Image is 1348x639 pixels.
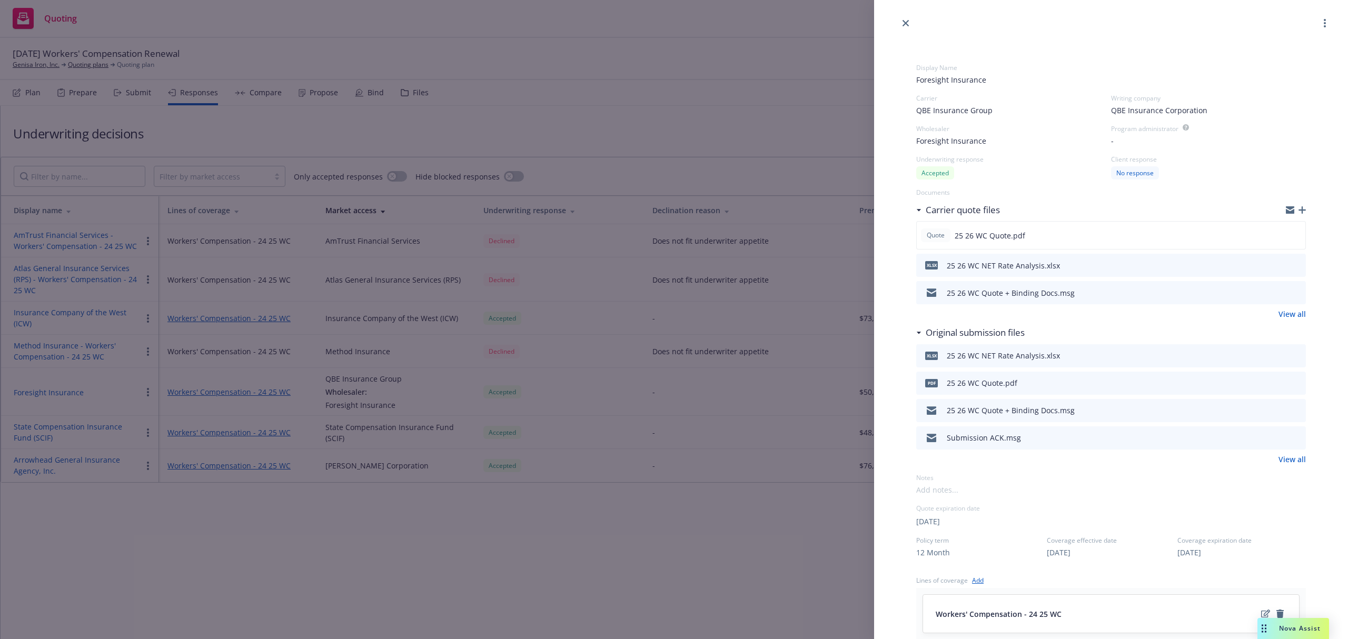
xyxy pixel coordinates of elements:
button: preview file [1292,350,1302,362]
span: Coverage effective date [1047,536,1175,545]
div: Display Name [916,63,1306,72]
button: [DATE] [1047,547,1071,558]
div: Wholesaler [916,124,1111,133]
div: Lines of coverage [916,576,968,585]
span: pdf [925,379,938,387]
div: Original submission files [916,326,1025,340]
span: QBE Insurance Corporation [1111,105,1207,116]
div: 25 26 WC Quote.pdf [947,377,1017,388]
button: preview file [1292,404,1302,417]
div: Notes [916,473,1306,482]
a: remove [1274,607,1286,620]
div: Underwriting response [916,155,1111,164]
span: Nova Assist [1279,624,1321,633]
button: download file [1275,229,1283,242]
span: QBE Insurance Group [916,105,993,116]
div: Program administrator [1111,124,1178,133]
div: Carrier [916,94,1111,103]
button: download file [1275,432,1284,444]
span: Policy term [916,536,1045,545]
button: preview file [1292,259,1302,272]
span: - [1111,135,1114,146]
div: Accepted [916,166,954,179]
button: preview file [1292,229,1301,242]
div: Carrier quote files [916,203,1000,217]
a: View all [1278,308,1306,319]
button: download file [1275,404,1284,417]
span: xlsx [925,261,938,269]
button: [DATE] [1177,547,1201,558]
div: Client response [1111,155,1306,164]
button: download file [1275,350,1284,362]
div: Drag to move [1257,618,1271,639]
a: close [899,17,912,29]
span: Foresight Insurance [916,74,1306,85]
div: No response [1111,166,1159,179]
button: download file [1275,259,1284,272]
a: Add [972,575,984,586]
span: Workers' Compensation - 24 25 WC [936,608,1062,620]
div: Quote expiration date [916,504,1306,513]
div: Writing company [1111,94,1306,103]
span: 25 26 WC Quote.pdf [955,230,1025,241]
h3: Original submission files [926,326,1025,340]
button: download file [1275,286,1284,299]
div: 25 26 WC Quote + Binding Docs.msg [947,405,1075,416]
button: preview file [1292,286,1302,299]
h3: Carrier quote files [926,203,1000,217]
button: [DATE] [916,516,940,527]
div: Documents [916,188,1306,197]
button: preview file [1292,432,1302,444]
button: preview file [1292,377,1302,390]
span: Coverage expiration date [1177,536,1306,545]
span: Foresight Insurance [916,135,986,146]
button: 12 Month [916,547,950,558]
span: xlsx [925,352,938,360]
button: download file [1275,377,1284,390]
div: 25 26 WC NET Rate Analysis.xlsx [947,260,1060,271]
div: 25 26 WC NET Rate Analysis.xlsx [947,350,1060,361]
div: 25 26 WC Quote + Binding Docs.msg [947,287,1075,298]
a: edit [1259,607,1272,620]
button: Nova Assist [1257,618,1329,639]
div: Submission ACK.msg [947,432,1021,443]
span: Quote [925,231,946,240]
a: View all [1278,454,1306,465]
